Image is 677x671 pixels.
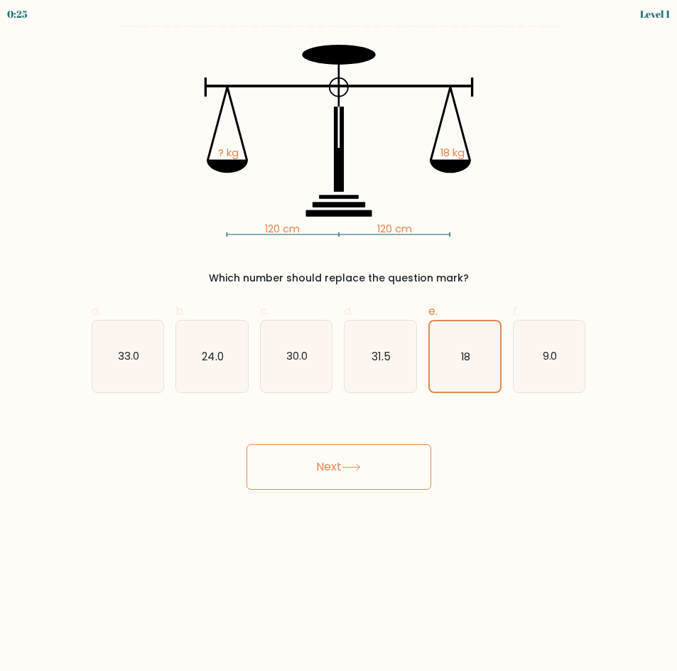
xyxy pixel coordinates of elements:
span: f. [513,303,519,319]
div: Level 1 [640,6,670,21]
tspan: 120 cm [264,221,299,236]
tspan: 18 kg [440,145,464,160]
text: 18 [461,349,470,363]
div: Which number should replace the question mark? [100,271,578,286]
span: c. [260,303,269,319]
text: 30.0 [286,348,308,363]
text: 31.5 [372,348,391,363]
span: a. [92,303,101,319]
span: e. [428,303,438,319]
button: Next [247,444,431,490]
text: 33.0 [118,348,139,363]
tspan: ? kg [218,145,239,160]
text: 24.0 [202,348,223,363]
tspan: 120 cm [377,221,411,236]
span: b. [175,303,185,319]
div: 0:25 [7,6,28,21]
text: 9.0 [543,348,558,363]
span: d. [344,303,353,319]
